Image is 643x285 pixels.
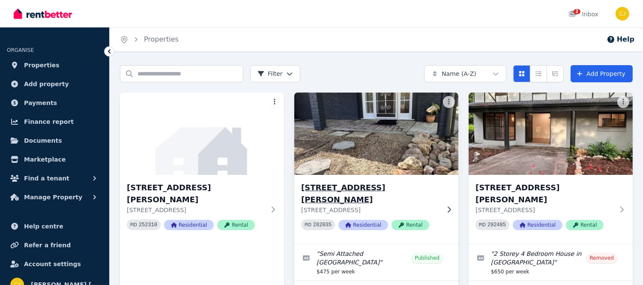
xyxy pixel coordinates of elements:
a: Add Property [571,65,633,82]
small: PID [305,222,311,227]
a: Documents [7,132,102,149]
h3: [STREET_ADDRESS][PERSON_NAME] [127,182,265,206]
a: 44A Mimosa Lane, Moggill[STREET_ADDRESS][PERSON_NAME][STREET_ADDRESS]PID 292485ResidentialRental [469,93,633,244]
a: Add property [7,75,102,93]
nav: Breadcrumb [110,27,189,51]
small: PID [130,222,137,227]
div: View options [513,65,564,82]
a: Properties [7,57,102,74]
img: RentBetter [14,7,72,20]
span: Payments [24,98,57,108]
button: Card view [513,65,530,82]
button: More options [269,96,281,108]
a: Account settings [7,255,102,273]
img: 44 Mimosa Lane, Moggill [290,90,462,177]
a: 44 Mimosa Lane, Moggill[STREET_ADDRESS][PERSON_NAME][STREET_ADDRESS]PID 252310ResidentialRental [120,93,284,244]
span: Residential [513,220,562,230]
img: Cameron James Peppin [616,7,629,21]
span: Filter [257,69,283,78]
button: Name (A-Z) [424,65,506,82]
button: More options [617,96,629,108]
a: Help centre [7,218,102,235]
a: Finance report [7,113,102,130]
span: 2 [574,9,580,14]
button: Help [607,34,634,45]
p: [STREET_ADDRESS] [476,206,614,214]
button: Compact list view [530,65,547,82]
img: 44 Mimosa Lane, Moggill [120,93,284,175]
span: Rental [566,220,604,230]
p: [STREET_ADDRESS] [301,206,440,214]
a: 44 Mimosa Lane, Moggill[STREET_ADDRESS][PERSON_NAME][STREET_ADDRESS]PID 282035ResidentialRental [294,93,458,244]
span: Help centre [24,221,63,231]
span: Refer a friend [24,240,71,250]
a: Properties [144,35,179,43]
span: Name (A-Z) [442,69,476,78]
button: Manage Property [7,189,102,206]
span: Residential [338,220,388,230]
span: ORGANISE [7,47,34,53]
span: Finance report [24,117,74,127]
span: Manage Property [24,192,82,202]
span: Marketplace [24,154,66,165]
span: Find a tenant [24,173,69,183]
code: 252310 [139,222,157,228]
button: Filter [250,65,300,82]
img: 44A Mimosa Lane, Moggill [469,93,633,175]
a: Marketplace [7,151,102,168]
h3: [STREET_ADDRESS][PERSON_NAME] [301,182,440,206]
a: Refer a friend [7,237,102,254]
span: Properties [24,60,60,70]
button: Find a tenant [7,170,102,187]
div: Inbox [568,10,598,18]
span: Rental [217,220,255,230]
code: 292485 [487,222,506,228]
small: PID [479,222,486,227]
a: Payments [7,94,102,111]
button: Expanded list view [547,65,564,82]
p: [STREET_ADDRESS] [127,206,265,214]
span: Documents [24,135,62,146]
code: 282035 [313,222,332,228]
a: Edit listing: 2 Storey 4 Bedroom House in Moggill [469,244,633,280]
span: Rental [392,220,429,230]
h3: [STREET_ADDRESS][PERSON_NAME] [476,182,614,206]
span: Account settings [24,259,81,269]
span: Residential [164,220,214,230]
button: More options [443,96,455,108]
a: Edit listing: Semi Attached Granny Flat [294,244,458,280]
span: Add property [24,79,69,89]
